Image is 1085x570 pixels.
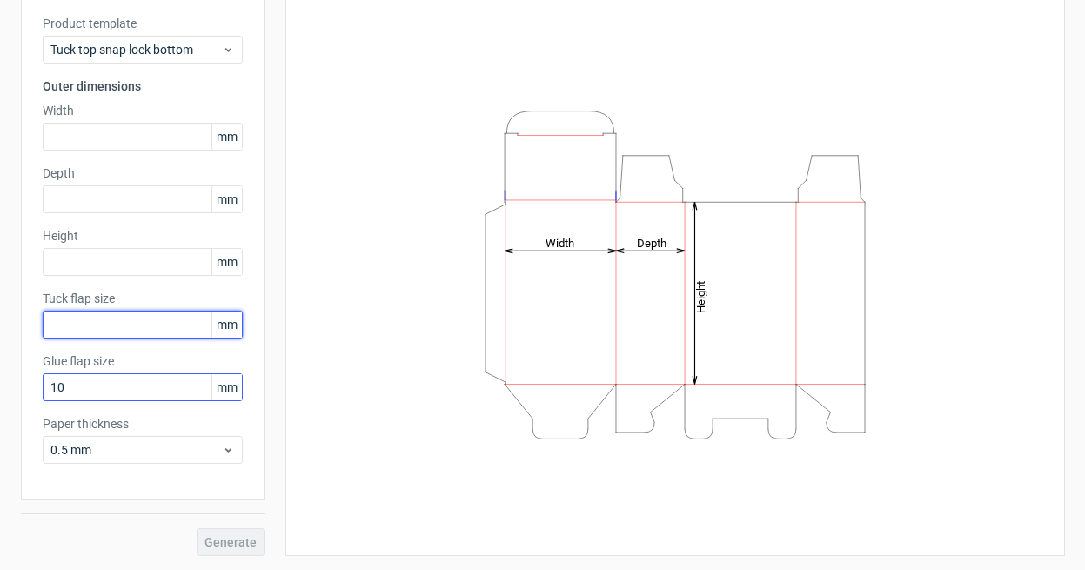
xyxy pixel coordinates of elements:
span: mm [211,312,242,338]
span: mm [211,374,242,400]
label: Width [43,102,243,119]
label: Glue flap size [43,352,243,370]
span: 0.5 mm [50,441,222,459]
span: mm [211,249,242,275]
tspan: Height [694,280,707,312]
tspan: Depth [637,236,666,249]
label: Depth [43,164,243,182]
label: Height [43,227,243,245]
span: mm [211,186,242,212]
tspan: Width [545,236,573,249]
span: mm [211,124,242,150]
label: Tuck flap size [43,290,243,307]
label: Paper thickness [43,415,243,433]
span: Tuck top snap lock bottom [50,41,222,58]
label: Product template [43,15,243,32]
h3: Outer dimensions [43,77,243,95]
